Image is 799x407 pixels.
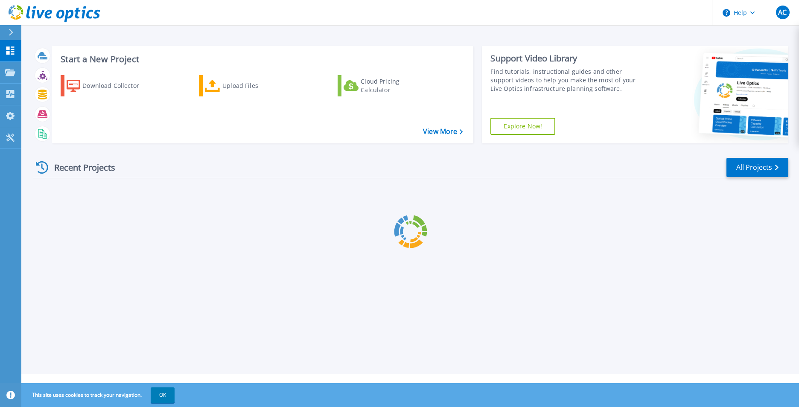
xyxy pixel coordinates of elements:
[726,158,788,177] a: All Projects
[490,118,555,135] a: Explore Now!
[423,128,463,136] a: View More
[490,53,646,64] div: Support Video Library
[222,77,291,94] div: Upload Files
[199,75,294,96] a: Upload Files
[338,75,433,96] a: Cloud Pricing Calculator
[151,387,175,403] button: OK
[61,55,463,64] h3: Start a New Project
[82,77,151,94] div: Download Collector
[778,9,787,16] span: AC
[490,67,646,93] div: Find tutorials, instructional guides and other support videos to help you make the most of your L...
[23,387,175,403] span: This site uses cookies to track your navigation.
[61,75,156,96] a: Download Collector
[33,157,127,178] div: Recent Projects
[361,77,429,94] div: Cloud Pricing Calculator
